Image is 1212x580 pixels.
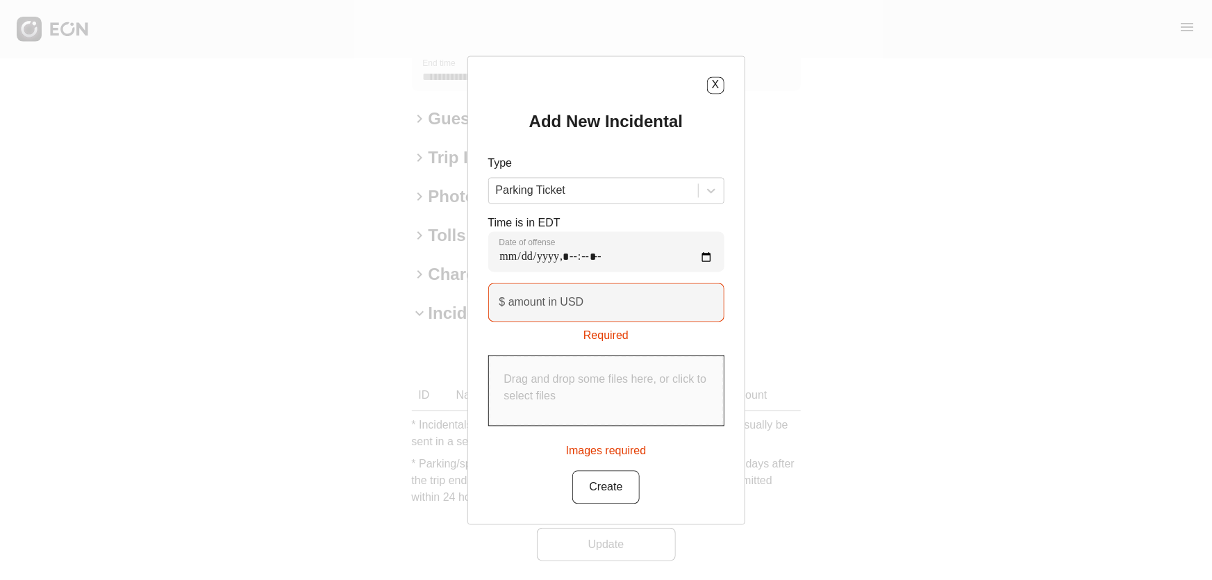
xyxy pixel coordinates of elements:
div: Time is in EDT [488,215,724,272]
h2: Add New Incidental [529,110,683,133]
label: $ amount in USD [499,294,584,310]
button: Create [572,470,639,504]
label: Date of offense [499,237,556,248]
div: Required [488,322,724,344]
button: X [707,76,724,94]
p: Drag and drop some files here, or click to select files [504,371,708,404]
div: Images required [566,437,647,459]
p: Type [488,155,724,172]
